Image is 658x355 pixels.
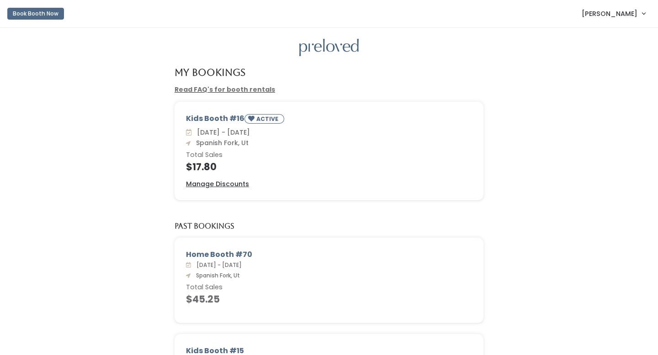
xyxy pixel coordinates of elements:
[175,67,245,78] h4: My Bookings
[192,271,240,279] span: Spanish Fork, Ut
[582,9,637,19] span: [PERSON_NAME]
[299,39,359,57] img: preloved logo
[186,249,472,260] div: Home Booth #70
[192,138,249,147] span: Spanish Fork, Ut
[256,115,280,123] small: ACTIVE
[186,113,472,127] div: Kids Booth #16
[186,294,472,304] h4: $45.25
[186,162,472,172] h4: $17.80
[186,151,472,159] h6: Total Sales
[7,8,64,20] button: Book Booth Now
[186,284,472,291] h6: Total Sales
[193,128,250,137] span: [DATE] - [DATE]
[175,85,275,94] a: Read FAQ's for booth rentals
[186,179,249,189] a: Manage Discounts
[175,222,234,230] h5: Past Bookings
[7,4,64,24] a: Book Booth Now
[193,261,242,269] span: [DATE] - [DATE]
[573,4,654,23] a: [PERSON_NAME]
